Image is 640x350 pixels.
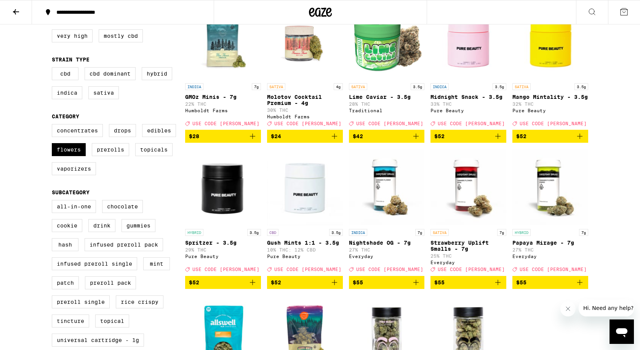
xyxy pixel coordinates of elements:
[185,94,261,100] p: GMOz Minis - 7g
[512,149,588,276] a: Open page for Papaya Mirage - 7g from Everyday
[92,143,129,156] label: Prerolls
[85,67,136,80] label: CBD Dominant
[430,3,506,79] img: Pure Beauty - Midnight Snack - 3.5g
[185,240,261,246] p: Spritzer - 3.5g
[512,108,588,113] div: Pure Beauty
[185,247,261,252] p: 29% THC
[189,133,199,139] span: $28
[516,279,526,285] span: $55
[267,3,343,130] a: Open page for Molotov Cocktail Premium - 4g from Humboldt Farms
[430,240,506,252] p: Strawberry Uplift Smalls - 7g
[353,279,363,285] span: $55
[520,121,587,126] span: USE CODE [PERSON_NAME]
[512,247,588,252] p: 27% THC
[135,143,173,156] label: Topicals
[349,3,425,79] img: Traditional - Lime Caviar - 3.5g
[52,67,78,80] label: CBD
[185,254,261,259] div: Pure Beauty
[267,247,343,252] p: 10% THC: 12% CBD
[252,83,261,90] p: 7g
[512,94,588,100] p: Mango Mintality - 3.5g
[99,29,143,42] label: Mostly CBD
[334,83,343,90] p: 4g
[85,276,136,289] label: Preroll Pack
[189,279,199,285] span: $52
[415,229,424,236] p: 7g
[512,149,588,225] img: Everyday - Papaya Mirage - 7g
[349,130,425,143] button: Add to bag
[267,83,285,90] p: SATIVA
[430,253,506,258] p: 25% THC
[349,149,425,276] a: Open page for Nightshade OG - 7g from Everyday
[516,133,526,139] span: $52
[142,67,172,80] label: Hybrid
[512,229,531,236] p: HYBRID
[185,102,261,106] p: 22% THC
[185,229,203,236] p: HYBRID
[512,254,588,259] div: Everyday
[52,257,137,270] label: Infused Preroll Single
[349,240,425,246] p: Nightshade OG - 7g
[52,219,82,232] label: Cookie
[267,130,343,143] button: Add to bag
[430,83,449,90] p: INDICA
[349,102,425,106] p: 28% THC
[52,124,103,137] label: Concentrates
[430,229,449,236] p: SATIVA
[267,3,343,79] img: Humboldt Farms - Molotov Cocktail Premium - 4g
[610,319,634,344] iframe: Button to launch messaging window
[274,121,341,126] span: USE CODE [PERSON_NAME]
[349,254,425,259] div: Everyday
[512,3,588,79] img: Pure Beauty - Mango Mintality - 3.5g
[185,130,261,143] button: Add to bag
[274,267,341,272] span: USE CODE [PERSON_NAME]
[88,86,119,99] label: Sativa
[52,86,82,99] label: Indica
[267,108,343,113] p: 30% THC
[438,121,505,126] span: USE CODE [PERSON_NAME]
[579,300,634,316] iframe: Message from company
[85,238,163,251] label: Infused Preroll Pack
[52,113,79,119] legend: Category
[434,279,445,285] span: $55
[430,102,506,106] p: 33% THC
[434,133,445,139] span: $52
[192,121,259,126] span: USE CODE [PERSON_NAME]
[52,143,86,156] label: Flowers
[349,83,367,90] p: SATIVA
[52,276,79,289] label: Patch
[52,295,110,308] label: Preroll Single
[192,267,259,272] span: USE CODE [PERSON_NAME]
[267,149,343,276] a: Open page for Gush Mints 1:1 - 3.5g from Pure Beauty
[579,229,588,236] p: 7g
[353,133,363,139] span: $42
[512,3,588,130] a: Open page for Mango Mintality - 3.5g from Pure Beauty
[430,149,506,225] img: Everyday - Strawberry Uplift Smalls - 7g
[143,257,170,270] label: Mint
[122,219,155,232] label: Gummies
[349,229,367,236] p: INDICA
[349,3,425,130] a: Open page for Lime Caviar - 3.5g from Traditional
[430,149,506,276] a: Open page for Strawberry Uplift Smalls - 7g from Everyday
[88,219,115,232] label: Drink
[185,83,203,90] p: INDICA
[512,240,588,246] p: Papaya Mirage - 7g
[185,3,261,130] a: Open page for GMOz Minis - 7g from Humboldt Farms
[438,267,505,272] span: USE CODE [PERSON_NAME]
[512,102,588,106] p: 32% THC
[52,238,78,251] label: Hash
[430,108,506,113] div: Pure Beauty
[267,229,278,236] p: CBD
[349,247,425,252] p: 27% THC
[185,108,261,113] div: Humboldt Farms
[109,124,136,137] label: Drops
[267,114,343,119] div: Humboldt Farms
[512,276,588,289] button: Add to bag
[95,315,129,327] label: Topical
[356,121,423,126] span: USE CODE [PERSON_NAME]
[185,3,261,79] img: Humboldt Farms - GMOz Minis - 7g
[356,267,423,272] span: USE CODE [PERSON_NAME]
[247,229,261,236] p: 3.5g
[430,3,506,130] a: Open page for Midnight Snack - 3.5g from Pure Beauty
